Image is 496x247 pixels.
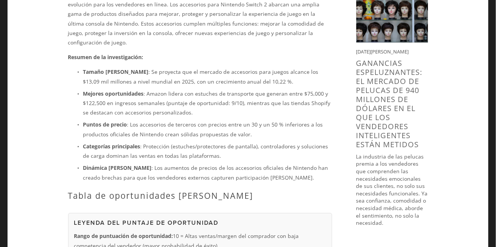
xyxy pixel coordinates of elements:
[83,68,320,85] font: : Se proyecta que el mercado de accesorios para juegos alcance los $13,09 mil millones a nivel mu...
[83,164,152,171] font: Dinámica [PERSON_NAME]
[83,121,325,137] font: : Los accesorios de terceros con precios entre un 30 y un 50 % inferiores a los productos oficial...
[68,190,253,201] font: Tabla de oportunidades [PERSON_NAME]
[356,58,423,149] a: Ganancias espeluznantes: el mercado de pelucas de 940 millones de dólares en el que los vendedore...
[83,164,330,181] font: : Los aumentos de precios de los accesorios oficiales de Nintendo han creado brechas para que los...
[83,68,149,75] font: Tamaño [PERSON_NAME]
[68,53,143,61] font: Resumen de la investigación:
[74,233,173,240] font: Rango de puntuación de oportunidad:
[83,143,330,159] font: : Protección (estuches/protectores de pantalla), controladores y soluciones de carga dominan las ...
[74,218,219,227] font: Leyenda del puntaje de oportunidad
[83,90,144,97] font: Mejores oportunidades
[83,121,127,128] font: Puntos de precio
[83,143,140,150] font: Categorías principales
[83,90,332,116] font: : Amazon lidera con estuches de transporte que generan entre $75,000 y $122,500 en ingresos seman...
[356,153,429,226] font: La industria de las pelucas premia a los vendedores que comprenden las necesidades emocionales de...
[356,48,409,55] font: [DATE][PERSON_NAME]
